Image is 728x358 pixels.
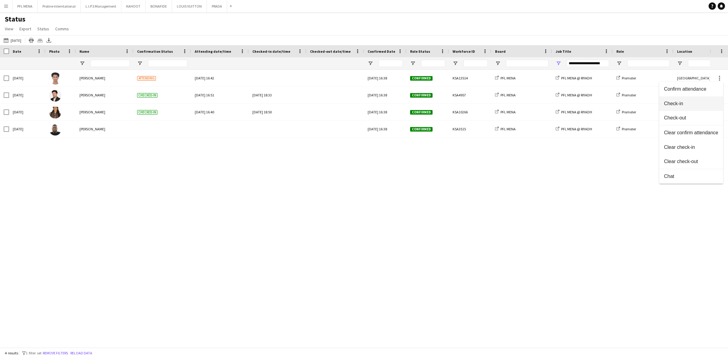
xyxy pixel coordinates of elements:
[659,125,723,140] button: Clear confirm attendance
[659,169,723,184] button: Chat
[664,130,718,136] span: Clear confirm attendance
[664,159,718,164] span: Clear check-out
[659,82,723,96] button: Confirm attendance
[664,115,718,121] span: Check-out
[664,101,718,106] span: Check-in
[659,96,723,111] button: Check-in
[659,111,723,125] button: Check-out
[659,140,723,155] button: Clear check-in
[659,155,723,169] button: Clear check-out
[664,145,718,150] span: Clear check-in
[664,174,718,179] span: Chat
[664,86,718,92] span: Confirm attendance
